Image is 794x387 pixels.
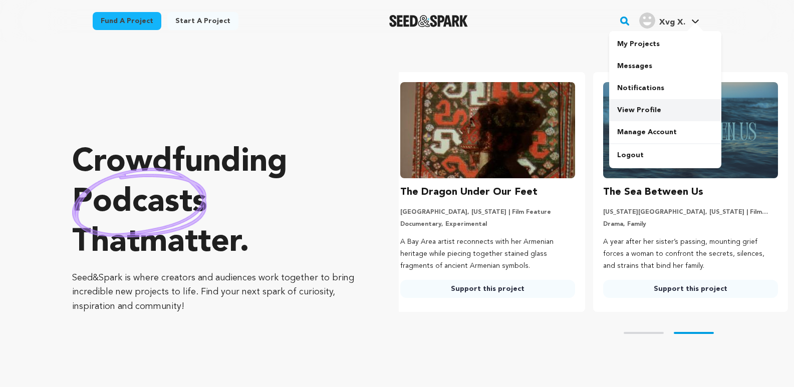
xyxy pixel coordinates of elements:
p: Documentary, Experimental [400,220,575,228]
span: matter [140,227,239,259]
a: Fund a project [93,12,161,30]
p: Seed&Spark is where creators and audiences work together to bring incredible new projects to life... [72,271,359,314]
p: [US_STATE][GEOGRAPHIC_DATA], [US_STATE] | Film Short [603,208,778,216]
a: Messages [609,55,721,77]
a: Manage Account [609,121,721,143]
img: user.png [639,13,655,29]
p: A year after her sister’s passing, mounting grief forces a woman to confront the secrets, silence... [603,236,778,272]
div: Xvg X.'s Profile [639,13,685,29]
p: Crowdfunding that . [72,143,359,263]
img: The Sea Between Us image [603,82,778,178]
a: Support this project [400,280,575,298]
a: Logout [609,144,721,166]
a: Start a project [167,12,238,30]
span: Xvg X.'s Profile [637,11,701,32]
h3: The Dragon Under Our Feet [400,184,538,200]
a: Seed&Spark Homepage [389,15,468,27]
img: The Dragon Under Our Feet image [400,82,575,178]
h3: The Sea Between Us [603,184,703,200]
a: Support this project [603,280,778,298]
img: Seed&Spark Logo Dark Mode [389,15,468,27]
a: View Profile [609,99,721,121]
span: Xvg X. [659,19,685,27]
a: Xvg X.'s Profile [637,11,701,29]
img: hand sketched image [72,168,207,237]
a: My Projects [609,33,721,55]
p: Drama, Family [603,220,778,228]
p: [GEOGRAPHIC_DATA], [US_STATE] | Film Feature [400,208,575,216]
p: A Bay Area artist reconnects with her Armenian heritage while piecing together stained glass frag... [400,236,575,272]
a: Notifications [609,77,721,99]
